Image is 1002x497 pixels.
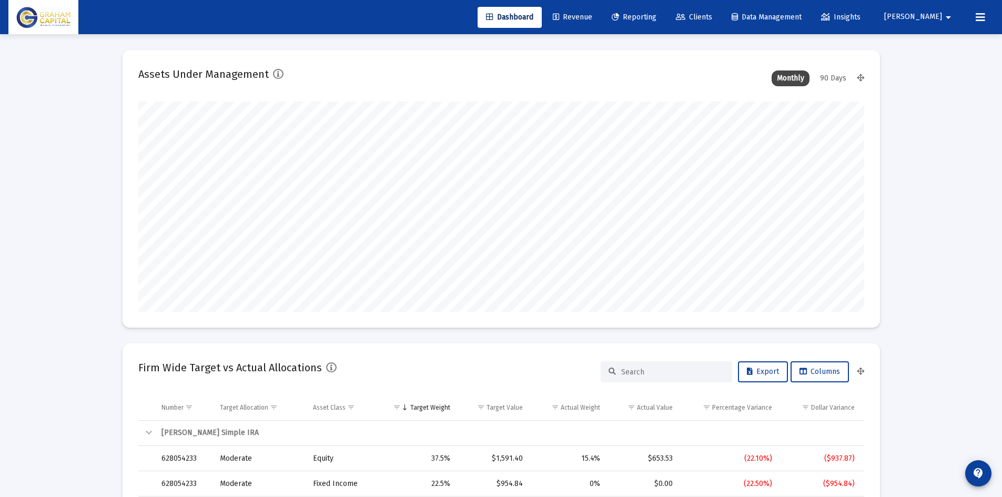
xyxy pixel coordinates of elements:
div: ($937.87) [787,453,855,464]
div: 90 Days [815,70,852,86]
div: Target Value [487,403,523,412]
td: Moderate [212,471,306,496]
div: ($954.84) [787,479,855,489]
div: 0% [538,479,600,489]
span: Data Management [732,13,802,22]
span: Insights [821,13,861,22]
td: Equity [306,446,380,471]
input: Search [621,368,724,377]
div: Target Weight [410,403,450,412]
div: 37.5% [388,453,450,464]
span: Clients [676,13,712,22]
span: Dashboard [486,13,533,22]
div: Actual Weight [561,403,600,412]
td: Column Target Weight [380,395,458,420]
td: Column Actual Weight [530,395,608,420]
td: Column Dollar Variance [780,395,864,420]
span: Show filter options for column 'Actual Value' [627,403,635,411]
td: 628054233 [154,471,212,496]
div: $0.00 [615,479,673,489]
span: [PERSON_NAME] [884,13,942,22]
div: (22.50%) [687,479,772,489]
div: Dollar Variance [811,403,855,412]
a: Clients [667,7,721,28]
span: Show filter options for column 'Target Weight' [393,403,401,411]
td: Column Percentage Variance [680,395,779,420]
div: Number [161,403,184,412]
div: Asset Class [313,403,346,412]
img: Dashboard [16,7,70,28]
td: Column Target Allocation [212,395,306,420]
span: Export [747,367,779,376]
div: $954.84 [465,479,523,489]
div: (22.10%) [687,453,772,464]
a: Insights [813,7,869,28]
td: 628054233 [154,446,212,471]
td: Fixed Income [306,471,380,496]
div: 22.5% [388,479,450,489]
td: Column Number [154,395,212,420]
div: $1,591.40 [465,453,523,464]
span: Show filter options for column 'Actual Weight' [551,403,559,411]
td: Moderate [212,446,306,471]
div: Monthly [772,70,809,86]
a: Data Management [723,7,810,28]
span: Revenue [553,13,592,22]
a: Revenue [544,7,601,28]
span: Show filter options for column 'Percentage Variance' [703,403,711,411]
span: Columns [799,367,840,376]
td: Collapse [138,421,154,446]
span: Show filter options for column 'Asset Class' [347,403,355,411]
button: Columns [791,361,849,382]
h2: Firm Wide Target vs Actual Allocations [138,359,322,376]
div: $653.53 [615,453,673,464]
td: Column Target Value [458,395,530,420]
div: Target Allocation [220,403,268,412]
span: Show filter options for column 'Number' [185,403,193,411]
button: Export [738,361,788,382]
mat-icon: contact_support [972,467,985,480]
a: Dashboard [478,7,542,28]
td: Column Actual Value [608,395,680,420]
div: Percentage Variance [712,403,772,412]
span: Show filter options for column 'Target Value' [477,403,485,411]
div: Actual Value [637,403,673,412]
mat-icon: arrow_drop_down [942,7,955,28]
span: Show filter options for column 'Target Allocation' [270,403,278,411]
a: Reporting [603,7,665,28]
h2: Assets Under Management [138,66,269,83]
div: [PERSON_NAME] Simple IRA [161,428,855,438]
button: [PERSON_NAME] [872,6,967,27]
div: 15.4% [538,453,600,464]
span: Show filter options for column 'Dollar Variance' [802,403,809,411]
td: Column Asset Class [306,395,380,420]
span: Reporting [612,13,656,22]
